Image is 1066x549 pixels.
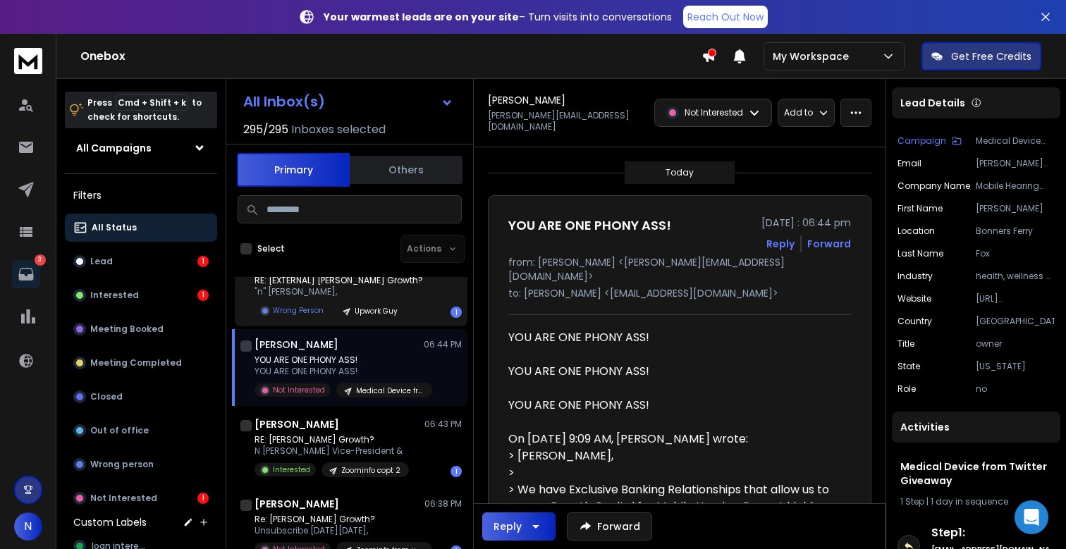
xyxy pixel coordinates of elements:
[14,512,42,541] button: N
[90,256,113,267] p: Lead
[976,248,1055,259] p: Fox
[324,10,519,24] strong: Your warmest leads are on your site
[257,243,285,254] label: Select
[451,466,462,477] div: 1
[12,260,40,288] a: 3
[897,203,943,214] p: First Name
[65,349,217,377] button: Meeting Completed
[488,110,646,132] p: [PERSON_NAME][EMAIL_ADDRESS][DOMAIN_NAME]
[976,338,1055,350] p: owner
[567,512,652,541] button: Forward
[508,286,851,300] p: to: [PERSON_NAME] <[EMAIL_ADDRESS][DOMAIN_NAME]>
[482,512,556,541] button: Reply
[255,366,424,377] p: YOU ARE ONE PHONY ASS!
[897,248,943,259] p: Last Name
[424,339,462,350] p: 06:44 PM
[73,515,147,529] h3: Custom Labels
[976,271,1055,282] p: health, wellness & fitness
[897,361,920,372] p: State
[1015,500,1048,534] div: Open Intercom Messenger
[273,464,310,475] p: Interested
[65,383,217,411] button: Closed
[255,514,424,525] p: Re: [PERSON_NAME] Growth?
[424,498,462,510] p: 06:38 PM
[80,48,702,65] h1: Onebox
[666,167,694,178] p: Today
[65,134,217,162] button: All Campaigns
[488,93,565,107] h1: [PERSON_NAME]
[976,383,1055,395] p: no
[773,49,854,63] p: My Workspace
[900,96,965,110] p: Lead Details
[976,158,1055,169] p: [PERSON_NAME][EMAIL_ADDRESS][DOMAIN_NAME]
[90,493,157,504] p: Not Interested
[237,153,350,187] button: Primary
[931,524,1055,541] h6: Step 1 :
[976,361,1055,372] p: [US_STATE]
[90,357,182,369] p: Meeting Completed
[90,425,149,436] p: Out of office
[76,141,152,155] h1: All Campaigns
[92,222,137,233] p: All Status
[273,385,325,395] p: Not Interested
[65,185,217,205] h3: Filters
[976,203,1055,214] p: [PERSON_NAME]
[951,49,1031,63] p: Get Free Credits
[976,135,1055,147] p: Medical Device from Twitter Giveaway
[65,214,217,242] button: All Status
[65,315,217,343] button: Meeting Booked
[766,237,795,251] button: Reply
[255,434,409,445] p: RE: [PERSON_NAME] Growth?
[243,94,325,109] h1: All Inbox(s)
[355,306,398,316] p: Upwork Guy
[683,6,768,28] a: Reach Out Now
[255,417,339,431] h1: [PERSON_NAME]
[255,445,409,457] p: N [PERSON_NAME] Vice-President &
[897,271,933,282] p: industry
[897,338,914,350] p: title
[897,180,970,192] p: Company Name
[90,391,123,402] p: Closed
[65,247,217,276] button: Lead1
[931,495,1008,507] span: 1 day in sequence
[291,121,386,138] h3: Inboxes selected
[451,307,462,318] div: 1
[897,135,962,147] button: Campaign
[900,459,1052,488] h1: Medical Device from Twitter Giveaway
[976,226,1055,237] p: Bonners Ferry
[897,135,946,147] p: Campaign
[255,497,339,511] h1: [PERSON_NAME]
[273,305,324,316] p: Wrong Person
[897,158,921,169] p: Email
[508,216,671,235] h1: YOU ARE ONE PHONY ASS!
[14,48,42,74] img: logo
[87,96,202,124] p: Press to check for shortcuts.
[424,419,462,430] p: 06:43 PM
[255,525,424,536] p: Unsubscribe [DATE][DATE],
[197,493,209,504] div: 1
[494,519,522,533] div: Reply
[255,354,424,366] p: YOU ARE ONE PHONY ASS!
[65,417,217,445] button: Out of office
[243,121,288,138] span: 295 / 295
[897,293,931,304] p: website
[921,42,1041,70] button: Get Free Credits
[341,465,400,476] p: Zoominfo copt 2
[897,316,932,327] p: Country
[687,10,764,24] p: Reach Out Now
[197,256,209,267] div: 1
[897,383,916,395] p: role
[232,87,465,116] button: All Inbox(s)
[65,281,217,309] button: Interested1
[324,10,672,24] p: – Turn visits into conversations
[892,412,1060,443] div: Activities
[685,107,743,118] p: Not Interested
[90,459,154,470] p: Wrong person
[90,323,164,335] p: Meeting Booked
[350,154,462,185] button: Others
[897,226,935,237] p: location
[976,293,1055,304] p: [URL][DOMAIN_NAME]
[35,254,46,266] p: 3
